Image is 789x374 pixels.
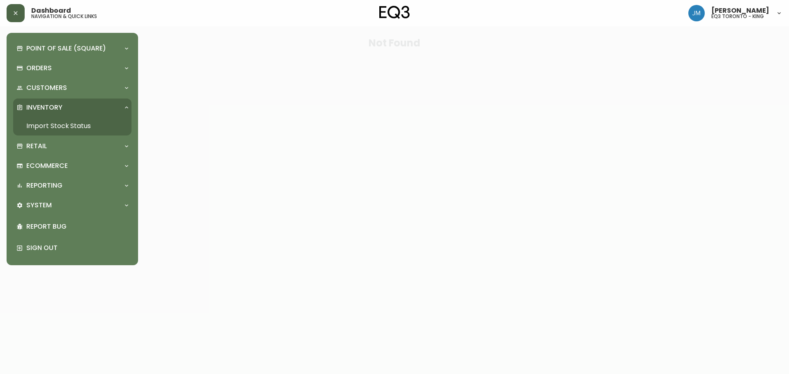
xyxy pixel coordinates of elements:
a: Import Stock Status [13,117,131,135]
p: Sign Out [26,243,128,252]
div: System [13,196,131,214]
span: Dashboard [31,7,71,14]
h5: eq3 toronto - king [711,14,764,19]
img: b88646003a19a9f750de19192e969c24 [688,5,705,21]
p: Orders [26,64,52,73]
div: Inventory [13,99,131,117]
div: Ecommerce [13,157,131,175]
span: [PERSON_NAME] [711,7,769,14]
p: Ecommerce [26,161,68,170]
p: System [26,201,52,210]
div: Report Bug [13,216,131,237]
div: Sign Out [13,237,131,259]
p: Retail [26,142,47,151]
div: Retail [13,137,131,155]
div: Customers [13,79,131,97]
p: Inventory [26,103,62,112]
p: Report Bug [26,222,128,231]
img: logo [379,6,410,19]
h5: navigation & quick links [31,14,97,19]
p: Reporting [26,181,62,190]
div: Point of Sale (Square) [13,39,131,57]
p: Point of Sale (Square) [26,44,106,53]
div: Reporting [13,177,131,195]
p: Customers [26,83,67,92]
div: Orders [13,59,131,77]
